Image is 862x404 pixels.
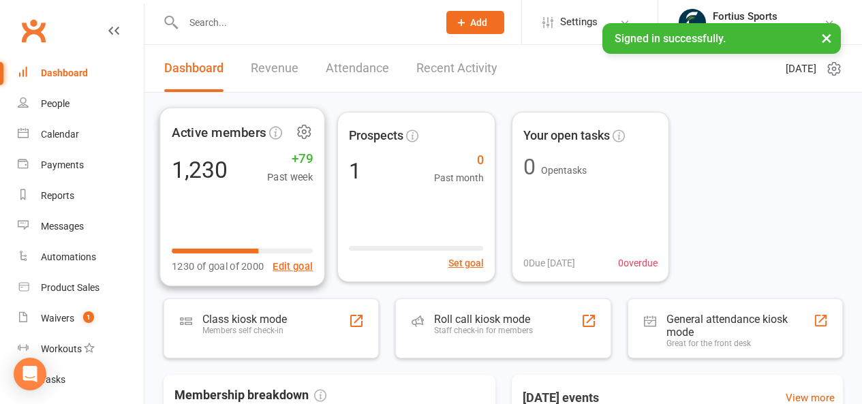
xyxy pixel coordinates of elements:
[446,11,504,34] button: Add
[18,150,144,181] a: Payments
[523,156,536,178] div: 0
[713,10,805,22] div: Fortius Sports
[326,45,389,92] a: Attendance
[18,89,144,119] a: People
[560,7,598,37] span: Settings
[83,311,94,323] span: 1
[41,343,82,354] div: Workouts
[18,211,144,242] a: Messages
[18,181,144,211] a: Reports
[814,23,839,52] button: ×
[172,258,264,275] span: 1230 of goal of 2000
[666,339,813,348] div: Great for the front desk
[434,313,533,326] div: Roll call kiosk mode
[18,273,144,303] a: Product Sales
[267,149,313,169] span: +79
[41,282,99,293] div: Product Sales
[41,98,70,109] div: People
[349,160,361,182] div: 1
[713,22,805,35] div: [GEOGRAPHIC_DATA]
[172,122,266,142] span: Active members
[523,126,610,146] span: Your open tasks
[267,169,313,185] span: Past week
[448,255,484,270] button: Set goal
[179,13,429,32] input: Search...
[14,358,46,390] div: Open Intercom Messenger
[18,364,144,395] a: Tasks
[41,374,65,385] div: Tasks
[41,67,88,78] div: Dashboard
[41,129,79,140] div: Calendar
[18,242,144,273] a: Automations
[666,313,813,339] div: General attendance kiosk mode
[470,17,487,28] span: Add
[679,9,706,36] img: thumb_image1743802567.png
[164,45,224,92] a: Dashboard
[16,14,50,48] a: Clubworx
[416,45,497,92] a: Recent Activity
[251,45,298,92] a: Revenue
[41,190,74,201] div: Reports
[41,251,96,262] div: Automations
[18,303,144,334] a: Waivers 1
[273,258,313,275] button: Edit goal
[18,119,144,150] a: Calendar
[202,313,287,326] div: Class kiosk mode
[41,221,84,232] div: Messages
[41,313,74,324] div: Waivers
[172,158,228,181] div: 1,230
[615,32,726,45] span: Signed in successfully.
[434,170,484,185] span: Past month
[18,58,144,89] a: Dashboard
[786,61,816,77] span: [DATE]
[349,126,403,146] span: Prospects
[541,165,587,176] span: Open tasks
[18,334,144,364] a: Workouts
[618,255,658,270] span: 0 overdue
[434,326,533,335] div: Staff check-in for members
[523,255,575,270] span: 0 Due [DATE]
[202,326,287,335] div: Members self check-in
[434,151,484,170] span: 0
[41,159,84,170] div: Payments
